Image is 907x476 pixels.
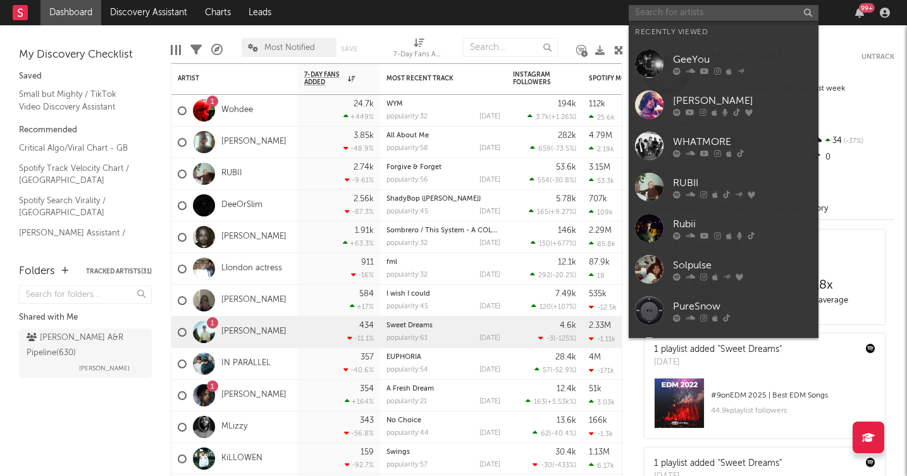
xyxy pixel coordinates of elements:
span: -30.8 % [552,177,574,184]
div: [PERSON_NAME] [673,93,812,108]
div: 707k [589,195,607,203]
div: popularity: 32 [386,240,428,247]
a: KiLLOWEN [221,453,262,464]
a: RUBII [629,166,818,208]
div: My Discovery Checklist [19,47,152,63]
div: 4M [589,353,601,361]
a: RUBII [221,168,242,179]
a: [PERSON_NAME] A&R Pipeline(630)[PERSON_NAME] [19,329,152,378]
div: [DATE] [479,208,500,215]
a: ShadyBop ([PERSON_NAME]) [386,196,481,203]
a: #9onEDM 2025 | Best EDM Songs44.9kplaylist followers [645,378,885,438]
div: ( ) [534,366,576,374]
button: 99+ [855,8,864,18]
div: 146k [558,227,576,235]
a: Small but Mighty / TikTok Video Discovery Assistant [19,87,139,113]
div: ( ) [529,176,576,184]
div: popularity: 58 [386,145,428,152]
div: 18 x [765,278,882,293]
div: ( ) [533,461,576,469]
div: GeeYou [673,52,812,67]
div: 53.3k [589,177,614,185]
div: 34 [810,133,894,149]
div: popularity: 54 [386,366,428,373]
div: -12.5k [589,303,617,311]
div: RUBII [673,175,812,191]
a: [PERSON_NAME] [221,137,287,147]
input: Search for folders... [19,285,152,304]
span: 120 [540,304,551,311]
a: Swings [386,449,410,456]
div: +63.3 % [343,239,374,247]
div: [DATE] [479,272,500,279]
a: [PERSON_NAME] [221,232,287,242]
div: 159 [361,448,374,456]
span: 57 [543,367,550,374]
div: 535k [589,290,607,298]
div: [DATE] [479,113,500,120]
div: 1 playlist added [654,343,782,356]
div: 3.85k [354,132,374,140]
div: 4.6k [560,322,576,330]
div: popularity: 56 [386,177,428,184]
div: ( ) [538,334,576,342]
a: Solpulse [629,249,818,290]
div: popularity: 32 [386,272,428,279]
div: 2.74k [354,163,374,172]
span: 7-Day Fans Added [304,71,345,86]
div: Filters [190,32,202,68]
span: 554 [538,177,550,184]
div: 4.79M [589,132,612,140]
div: Shared with Me [19,310,152,325]
a: DeeOrSlim [221,200,262,211]
span: +9.27 % [550,209,574,216]
span: -3 [546,335,553,342]
div: 7-Day Fans Added (7-Day Fans Added) [393,47,444,63]
div: Sweet Dreams [386,322,500,329]
div: [DATE] [479,145,500,152]
div: Spotify Monthly Listeners [589,75,684,82]
div: 109k [589,208,613,216]
div: Recommended [19,123,152,138]
div: 7.49k [555,290,576,298]
div: Most Recent Track [386,75,481,82]
div: Sombrero / This System - A COLORS SHOW [386,227,500,234]
div: -56.8 % [344,429,374,437]
a: AmiiFy [629,331,818,372]
div: 51k [589,385,602,393]
div: Forgive & Forget [386,164,500,171]
span: -37 % [842,138,863,145]
div: ShadyBop (Wesh Wesh) [386,196,500,203]
span: 150 [539,241,550,247]
div: -48.9 % [343,144,374,153]
div: 357 [361,353,374,361]
div: ( ) [530,144,576,153]
div: popularity: 61 [386,335,428,342]
div: +449 % [343,113,374,121]
a: Forgive & Forget [386,164,441,171]
a: I wish I could [386,291,430,297]
div: [DATE] [479,430,500,437]
div: I wish I could [386,291,500,297]
a: IN PARALLEL [221,358,271,369]
div: 434 [359,322,374,330]
div: -92.7 % [345,461,374,469]
div: Rubii [673,216,812,232]
div: -1.11k [589,335,615,343]
div: ( ) [529,208,576,216]
div: 12.4k [557,385,576,393]
a: Critical Algo/Viral Chart - GB [19,141,139,155]
div: popularity: 44 [386,430,429,437]
a: PureSnow [629,290,818,331]
a: GeeYou [629,43,818,84]
div: popularity: 45 [386,303,428,310]
div: ( ) [528,113,576,121]
div: [DATE] [479,240,500,247]
div: PureSnow [673,299,812,314]
div: 44.9k playlist followers [711,403,875,418]
a: [PERSON_NAME] [221,390,287,401]
div: 1.91k [355,227,374,235]
a: Wohdee [221,105,253,116]
div: 18 [589,272,605,280]
div: 1 playlist added [654,457,782,470]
